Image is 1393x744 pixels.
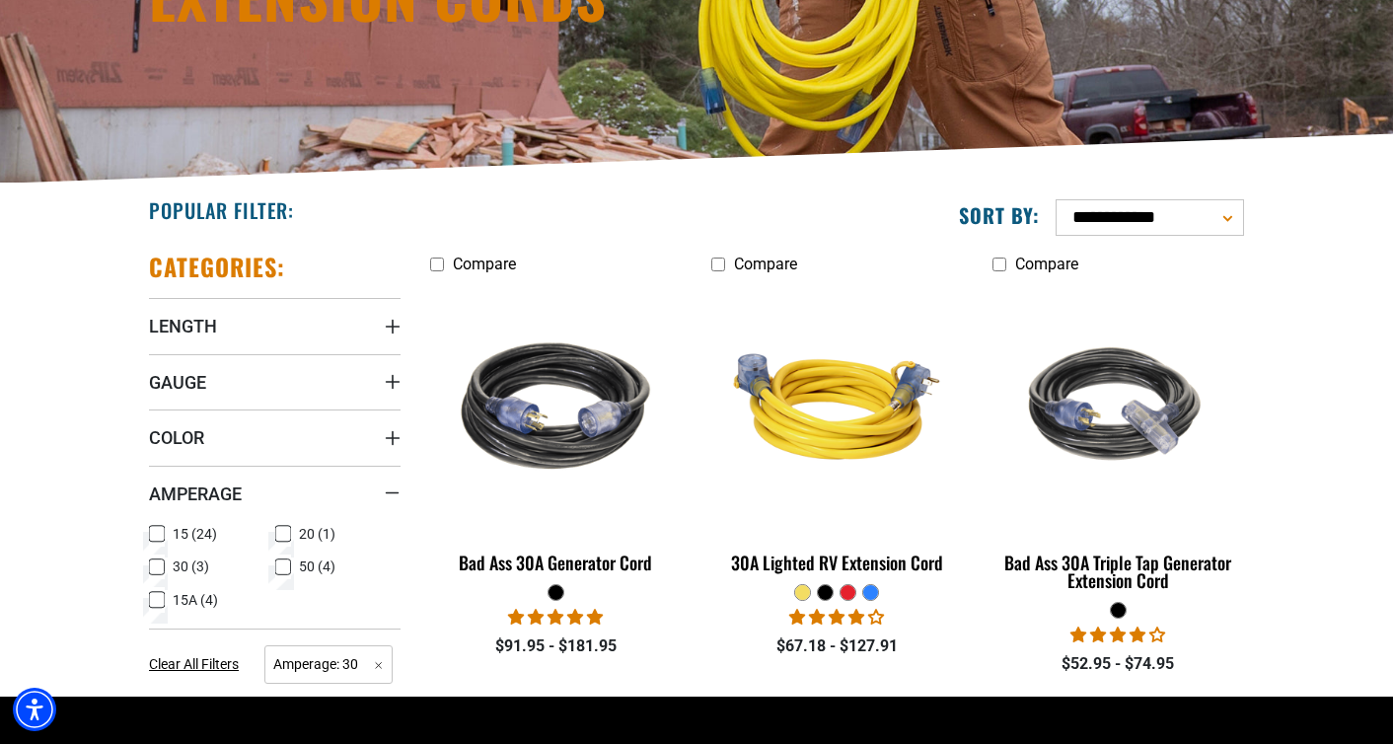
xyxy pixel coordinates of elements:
h2: Categories: [149,252,285,282]
a: Clear All Filters [149,654,247,675]
span: Gauge [149,371,206,394]
summary: Color [149,409,401,465]
label: Sort by: [959,202,1040,228]
summary: Gauge [149,354,401,409]
span: 15 (24) [173,527,217,541]
a: Amperage: 30 [264,654,393,673]
span: 20 (1) [299,527,335,541]
div: $67.18 - $127.91 [711,634,963,658]
span: 15A (4) [173,593,218,607]
summary: Amperage [149,466,401,521]
img: yellow [712,293,961,520]
h2: Popular Filter: [149,197,294,223]
span: 4.00 stars [1070,626,1165,644]
div: Accessibility Menu [13,688,56,731]
span: Clear All Filters [149,656,239,672]
span: 50 (4) [299,559,335,573]
span: 5.00 stars [508,608,603,627]
div: Bad Ass 30A Generator Cord [430,554,682,571]
img: black [432,293,681,520]
div: $52.95 - $74.95 [992,652,1244,676]
a: yellow 30A Lighted RV Extension Cord [711,283,963,583]
span: Color [149,426,204,449]
span: Compare [1015,255,1078,273]
span: 30 (3) [173,559,209,573]
span: Amperage: 30 [264,645,393,684]
div: Bad Ass 30A Triple Tap Generator Extension Cord [992,554,1244,589]
summary: Length [149,298,401,353]
div: $91.95 - $181.95 [430,634,682,658]
img: black [993,293,1242,520]
span: Compare [453,255,516,273]
a: black Bad Ass 30A Generator Cord [430,283,682,583]
a: black Bad Ass 30A Triple Tap Generator Extension Cord [992,283,1244,601]
span: Length [149,315,217,337]
div: 30A Lighted RV Extension Cord [711,554,963,571]
span: Compare [734,255,797,273]
span: Amperage [149,483,242,505]
span: 4.11 stars [789,608,884,627]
